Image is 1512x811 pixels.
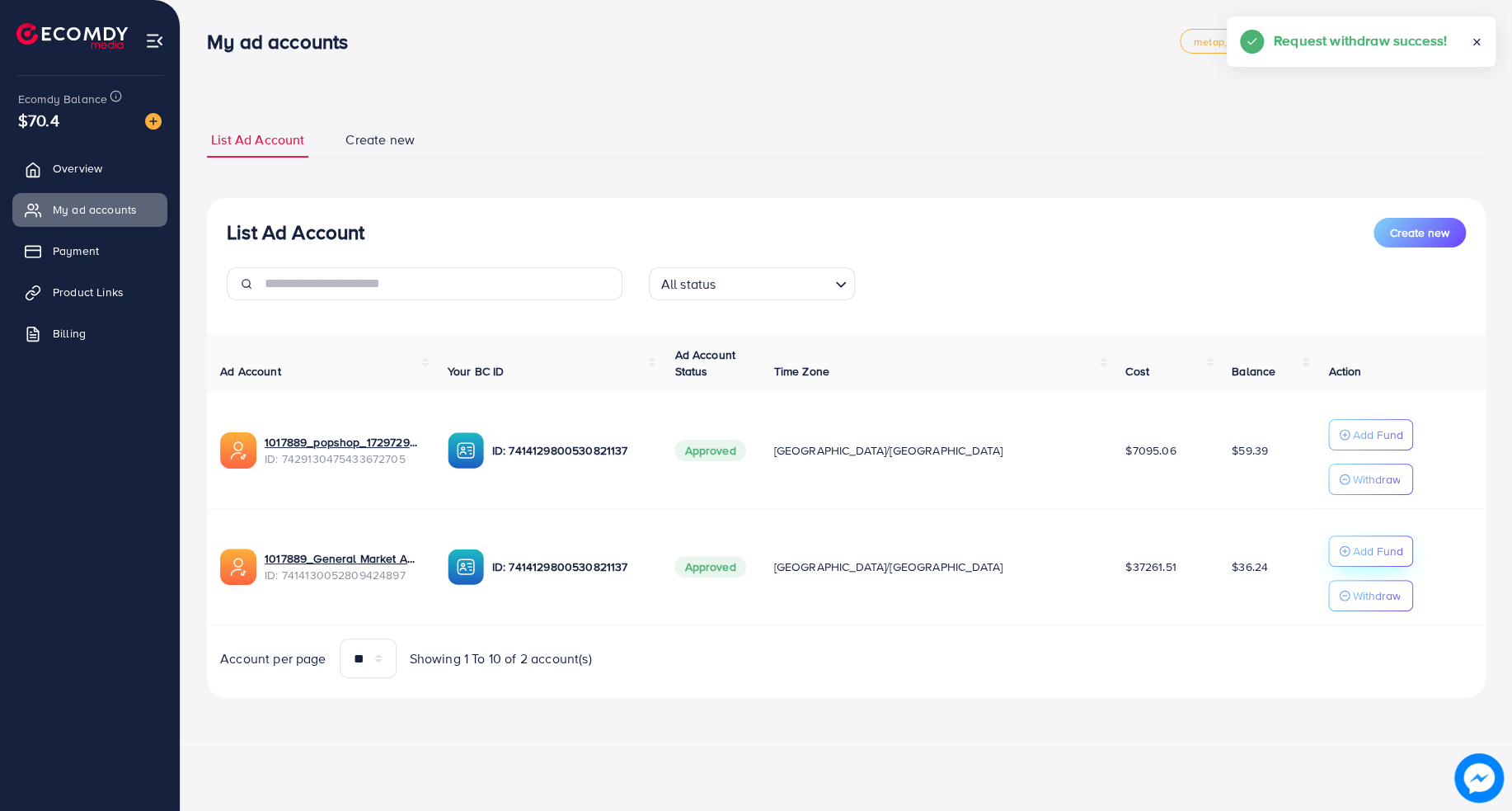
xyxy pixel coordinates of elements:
[674,347,735,380] span: Ad Account Status
[53,243,99,259] span: Payment
[345,130,415,149] span: Create new
[649,267,855,300] div: Search for option
[145,113,162,130] img: image
[773,559,1003,575] span: [GEOGRAPHIC_DATA]/[GEOGRAPHIC_DATA]
[265,450,421,467] span: ID: 7429130475433672705
[145,31,164,50] img: menu
[12,276,167,309] a: Product Links
[674,556,745,578] span: Approved
[53,325,86,342] span: Billing
[448,549,484,585] img: ic-ba-acc.ded83a64.svg
[265,434,421,468] div: <span class='underline'>1017889_popshop_1729729251163</span></br>7429130475433672705
[220,363,281,380] span: Ad Account
[1328,464,1413,495] button: Withdraw
[220,649,326,668] span: Account per page
[1328,535,1413,567] button: Add Fund
[53,284,124,300] span: Product Links
[1125,363,1149,380] span: Cost
[265,434,421,450] a: 1017889_popshop_1729729251163
[1373,218,1466,248] button: Create new
[1352,425,1402,445] p: Add Fund
[1328,363,1361,380] span: Action
[265,567,421,583] span: ID: 7414130052809424897
[1352,469,1400,489] p: Withdraw
[721,269,828,296] input: Search for option
[1328,419,1413,450] button: Add Fund
[410,649,592,668] span: Showing 1 To 10 of 2 account(s)
[18,91,107,107] span: Ecomdy Balance
[53,160,102,177] span: Overview
[12,317,167,350] a: Billing
[1125,559,1176,575] span: $37261.51
[1232,442,1268,459] span: $59.39
[1125,442,1176,459] span: $7095.06
[1352,586,1400,606] p: Withdraw
[207,30,361,54] h3: My ad accounts
[18,108,59,132] span: $70.4
[265,550,421,567] a: 1017889_General Market Ads account_1726236686365
[658,272,720,296] span: All status
[12,234,167,267] a: Payment
[492,441,649,460] p: ID: 7414129800530821137
[265,550,421,584] div: <span class='underline'>1017889_General Market Ads account_1726236686365</span></br>7414130052809...
[448,363,505,380] span: Your BC ID
[12,152,167,185] a: Overview
[1232,363,1275,380] span: Balance
[674,440,745,461] span: Approved
[773,363,829,380] span: Time Zone
[211,130,304,149] span: List Ad Account
[1180,29,1308,54] a: metap_pakistan_001
[1328,580,1413,611] button: Withdraw
[53,201,137,218] span: My ad accounts
[220,549,256,585] img: ic-ads-acc.e4c84228.svg
[1274,30,1447,51] h5: Request withdraw success!
[1232,559,1268,575] span: $36.24
[12,193,167,226] a: My ad accounts
[492,557,649,577] p: ID: 7414129800530821137
[220,432,256,469] img: ic-ads-acc.e4c84228.svg
[16,23,128,49] img: logo
[448,432,484,469] img: ic-ba-acc.ded83a64.svg
[227,220,364,244] h3: List Ad Account
[1390,224,1449,241] span: Create new
[1352,541,1402,561] p: Add Fund
[1454,753,1504,803] img: image
[773,442,1003,459] span: [GEOGRAPHIC_DATA]/[GEOGRAPHIC_DATA]
[1194,36,1294,47] span: metap_pakistan_001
